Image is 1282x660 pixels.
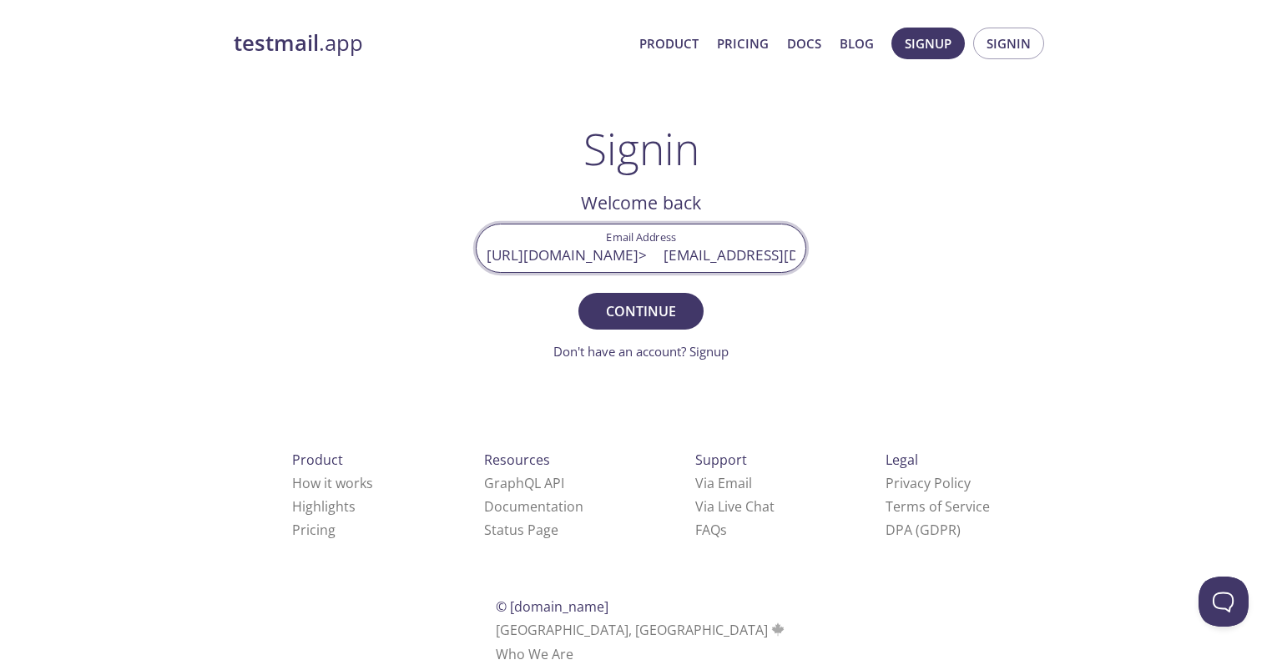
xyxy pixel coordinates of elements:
[484,521,558,539] a: Status Page
[597,300,685,323] span: Continue
[553,343,729,360] a: Don't have an account? Signup
[476,189,806,217] h2: Welcome back
[484,451,550,469] span: Resources
[496,597,608,616] span: © [DOMAIN_NAME]
[484,474,564,492] a: GraphQL API
[234,28,319,58] strong: testmail
[292,497,356,516] a: Highlights
[496,621,787,639] span: [GEOGRAPHIC_DATA], [GEOGRAPHIC_DATA]
[695,497,775,516] a: Via Live Chat
[886,451,918,469] span: Legal
[905,33,951,54] span: Signup
[717,33,769,54] a: Pricing
[987,33,1031,54] span: Signin
[292,474,373,492] a: How it works
[973,28,1044,59] button: Signin
[787,33,821,54] a: Docs
[720,521,727,539] span: s
[840,33,874,54] a: Blog
[578,293,704,330] button: Continue
[583,123,699,174] h1: Signin
[891,28,965,59] button: Signup
[1199,577,1249,627] iframe: Help Scout Beacon - Open
[484,497,583,516] a: Documentation
[292,451,343,469] span: Product
[695,474,752,492] a: Via Email
[695,521,727,539] a: FAQ
[234,29,626,58] a: testmail.app
[695,451,747,469] span: Support
[639,33,699,54] a: Product
[292,521,336,539] a: Pricing
[886,497,990,516] a: Terms of Service
[886,474,971,492] a: Privacy Policy
[886,521,961,539] a: DPA (GDPR)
